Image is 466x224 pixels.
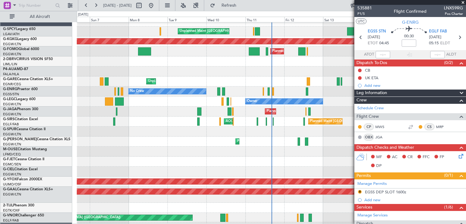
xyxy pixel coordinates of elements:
[130,87,144,96] div: No Crew
[375,124,389,130] a: MWS
[3,192,21,197] a: EGGW/LTN
[3,57,16,61] span: 2-DBRV
[356,90,387,97] span: Leg Information
[3,77,53,81] a: G-GARECessna Citation XLS+
[365,68,370,73] div: CB
[3,204,13,207] span: 2-TIJL
[237,137,333,146] div: Planned Maint [GEOGRAPHIC_DATA] ([GEOGRAPHIC_DATA])
[272,47,368,56] div: Planned Maint [GEOGRAPHIC_DATA] ([GEOGRAPHIC_DATA])
[3,188,17,191] span: G-GAAL
[310,117,406,126] div: Planned Maint [GEOGRAPHIC_DATA] ([GEOGRAPHIC_DATA])
[3,32,19,36] a: LGAV/ATH
[429,29,447,35] span: EGLF FAB
[3,214,44,217] a: G-VNORChallenger 650
[3,117,38,121] a: G-SIRSCitation Excel
[3,92,19,97] a: EGSS/STN
[90,17,129,22] div: Sun 7
[3,137,37,141] span: G-[PERSON_NAME]
[3,182,21,187] a: UUMO/OSF
[3,77,17,81] span: G-GARE
[357,212,388,219] a: Manage Services
[78,12,88,17] div: [DATE]
[375,134,389,140] a: JGA
[402,19,419,25] span: G-ENRG
[3,218,19,223] a: EGLF/FAB
[357,5,372,11] span: 535881
[376,163,382,169] span: DP
[392,154,397,160] span: AC
[7,12,66,22] button: All Aircraft
[404,33,414,39] span: 00:30
[440,40,450,46] span: ELDT
[3,97,16,101] span: G-LEGC
[365,189,406,195] div: EGSS DEP SLOT 1600z
[444,204,453,210] span: (1/6)
[446,52,456,58] span: ALDT
[3,107,38,111] a: G-JAGAPhenom 300
[3,142,21,147] a: EGGW/LTN
[379,40,389,46] span: 04:45
[3,37,17,41] span: G-KGKG
[429,40,439,46] span: 05:15
[129,17,167,22] div: Mon 8
[323,17,362,22] div: Sat 13
[3,107,17,111] span: G-JAGA
[3,158,15,161] span: G-FJET
[3,42,21,46] a: EGGW/LTN
[3,82,21,87] a: EGNR/CEG
[3,52,21,56] a: EGGW/LTN
[3,162,21,167] a: EGMC/SEN
[19,1,53,10] input: Trip Number
[364,83,463,88] div: Add new
[356,113,379,120] span: Flight Crew
[368,40,378,46] span: ETOT
[368,29,386,35] span: EGSS STN
[216,3,242,8] span: Refresh
[3,102,21,107] a: EGGW/LTN
[376,154,382,160] span: MF
[3,37,37,41] a: G-KGKGLegacy 600
[364,134,374,141] div: OBX
[3,67,17,71] span: P4-AUA
[356,59,387,66] span: Dispatch To-Dos
[3,172,21,177] a: EGGW/LTN
[3,168,38,171] a: G-CIELCitation Excel
[3,132,21,137] a: EGGW/LTN
[444,5,463,11] span: LNX59RG
[226,117,272,126] div: AOG Maint [PERSON_NAME]
[364,52,374,58] span: ATOT
[444,172,453,178] span: (0/1)
[444,59,453,66] span: (0/2)
[180,27,278,36] div: Unplanned Maint [GEOGRAPHIC_DATA] ([PERSON_NAME] Intl)
[407,154,413,160] span: CR
[207,1,244,10] button: Refresh
[3,137,70,141] a: G-[PERSON_NAME]Cessna Citation XLS
[206,17,245,22] div: Wed 10
[356,19,366,24] button: UTC
[444,11,463,16] span: Pos Charter
[3,57,53,61] a: 2-DBRVCIRRUS VISION SF50
[3,158,44,161] a: G-FJETCessna Citation II
[357,11,372,16] span: P1/5
[3,178,17,181] span: G-YFOX
[3,27,35,31] a: G-SPCYLegacy 650
[16,15,64,19] span: All Aircraft
[3,208,20,213] a: EGTK/OXF
[356,97,367,104] span: Crew
[424,124,434,130] div: CS
[423,154,430,160] span: FFC
[3,127,46,131] a: G-SPURCessna Citation II
[167,17,206,22] div: Tue 9
[356,172,371,179] span: Permits
[357,181,387,187] a: Manage Permits
[3,188,53,191] a: G-GAALCessna Citation XLS+
[3,117,15,121] span: G-SIRS
[103,3,132,8] span: [DATE] - [DATE]
[3,148,47,151] a: M-OUSECitation Mustang
[3,214,18,217] span: G-VNOR
[358,190,362,194] button: R
[356,144,414,151] span: Dispatch Checks and Weather
[356,204,372,211] span: Services
[3,27,16,31] span: G-SPCY
[357,105,384,111] a: Schedule Crew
